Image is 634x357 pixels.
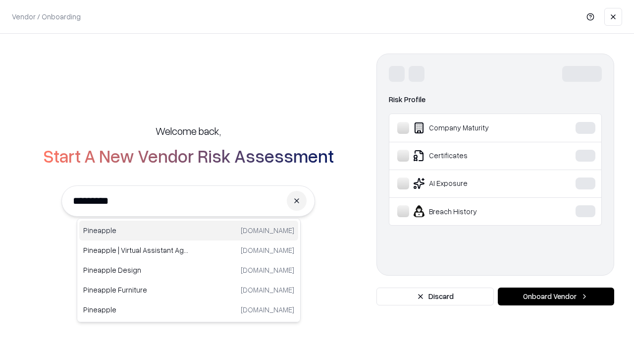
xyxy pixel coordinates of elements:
[12,11,81,22] p: Vendor / Onboarding
[241,304,294,315] p: [DOMAIN_NAME]
[83,304,189,315] p: Pineapple
[241,225,294,236] p: [DOMAIN_NAME]
[397,122,545,134] div: Company Maturity
[83,285,189,295] p: Pineapple Furniture
[389,94,602,106] div: Risk Profile
[43,146,334,166] h2: Start A New Vendor Risk Assessment
[83,245,189,255] p: Pineapple | Virtual Assistant Agency
[498,288,614,305] button: Onboard Vendor
[241,285,294,295] p: [DOMAIN_NAME]
[77,218,301,322] div: Suggestions
[397,178,545,189] div: AI Exposure
[397,205,545,217] div: Breach History
[83,225,189,236] p: Pineapple
[241,245,294,255] p: [DOMAIN_NAME]
[376,288,494,305] button: Discard
[397,150,545,162] div: Certificates
[83,265,189,275] p: Pineapple Design
[241,265,294,275] p: [DOMAIN_NAME]
[156,124,221,138] h5: Welcome back,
